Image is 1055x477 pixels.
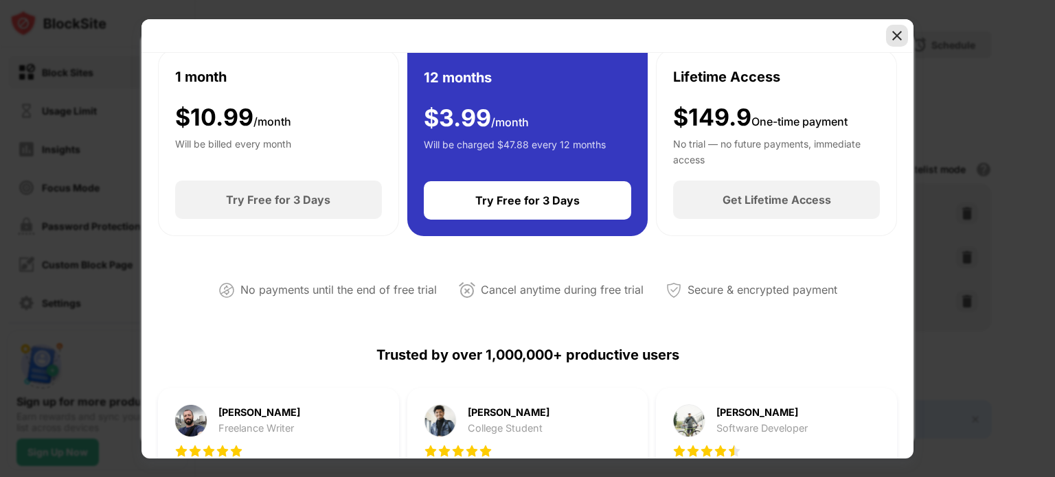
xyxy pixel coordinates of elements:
img: not-paying [218,282,235,299]
div: No payments until the end of free trial [240,280,437,300]
img: star [700,444,714,458]
div: Secure & encrypted payment [688,280,837,300]
div: 12 months [424,67,492,88]
div: $ 10.99 [175,104,291,132]
img: star [686,444,700,458]
div: Try Free for 3 Days [226,193,330,207]
img: testimonial-purchase-3.jpg [672,404,705,437]
img: star [216,444,229,458]
div: 1 month [175,67,227,87]
div: No trial — no future payments, immediate access [673,137,880,164]
span: One-time payment [751,115,848,128]
img: star [438,444,451,458]
div: Will be charged $47.88 every 12 months [424,137,606,165]
div: $149.9 [673,104,848,132]
img: star [672,444,686,458]
div: Lifetime Access [673,67,780,87]
span: /month [253,115,291,128]
img: cancel-anytime [459,282,475,299]
div: [PERSON_NAME] [218,408,300,417]
span: /month [491,115,529,129]
img: testimonial-purchase-2.jpg [424,404,457,437]
img: star [727,444,741,458]
div: Cancel anytime during free trial [481,280,644,300]
div: [PERSON_NAME] [468,408,549,417]
img: star [714,444,727,458]
img: star [188,444,202,458]
div: Software Developer [716,423,808,434]
img: star [465,444,479,458]
img: star [202,444,216,458]
img: star [451,444,465,458]
div: Freelance Writer [218,423,300,434]
img: star [174,444,188,458]
div: $ 3.99 [424,104,529,132]
div: Try Free for 3 Days [475,194,580,207]
img: secured-payment [666,282,682,299]
div: College Student [468,423,549,434]
img: testimonial-purchase-1.jpg [174,404,207,437]
div: Trusted by over 1,000,000+ productive users [158,322,897,388]
img: star [229,444,243,458]
div: Get Lifetime Access [723,193,831,207]
div: [PERSON_NAME] [716,408,808,417]
div: Will be billed every month [175,137,291,164]
img: star [479,444,492,458]
img: star [424,444,438,458]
